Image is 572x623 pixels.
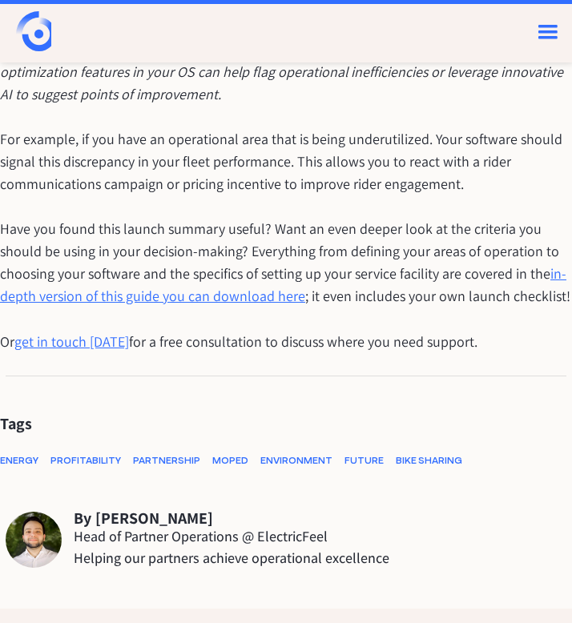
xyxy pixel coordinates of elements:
[260,455,332,468] a: Environment
[50,455,121,468] a: Profitability
[133,455,200,468] a: Partnership
[74,547,518,569] div: Helping our partners achieve operational excellence
[212,455,248,468] a: Moped
[74,525,518,547] div: Head of Partner Operations @ ElectricFeel
[74,511,91,525] div: By
[30,63,107,94] input: Submit
[95,511,213,525] div: [PERSON_NAME]
[396,455,462,468] a: Bike Sharing
[466,517,550,601] iframe: Chatbot
[8,11,144,51] a: home
[524,8,572,56] div: menu
[344,455,384,468] a: Future
[14,332,129,351] a: get in touch [DATE]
